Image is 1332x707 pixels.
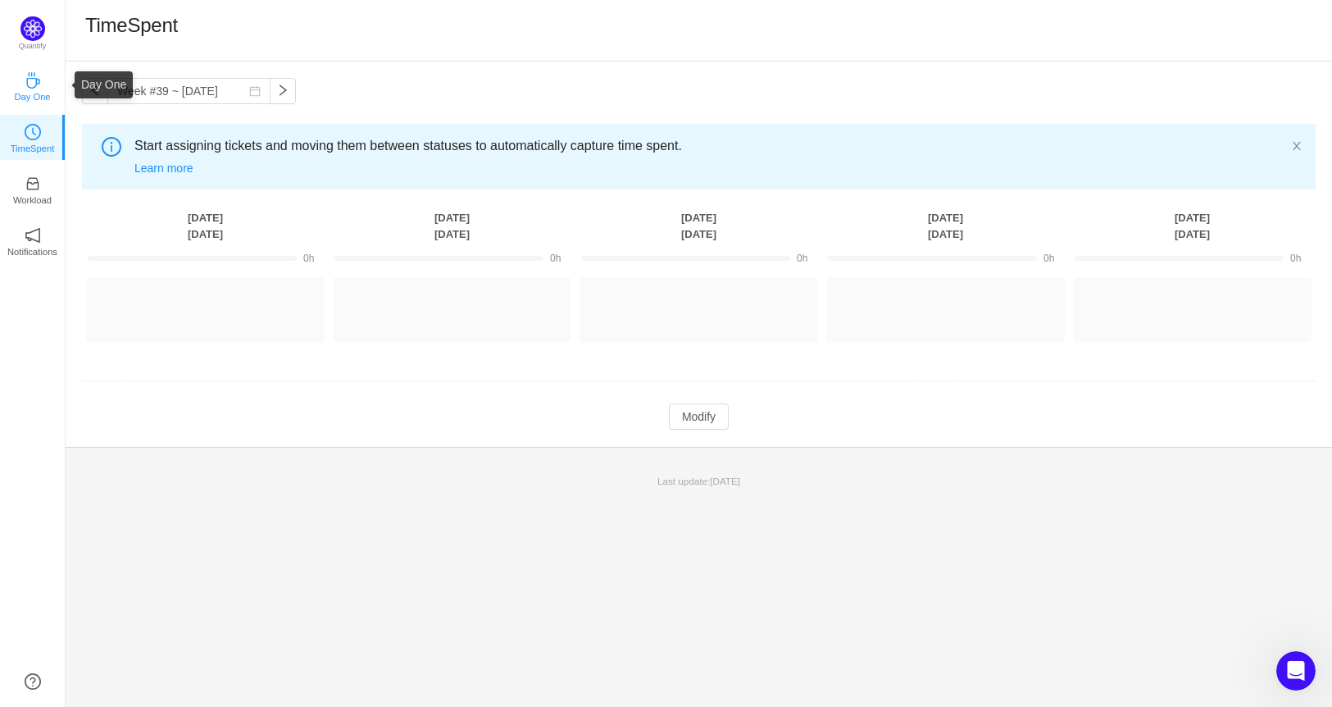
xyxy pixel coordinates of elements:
[25,180,41,197] a: icon: inboxWorkload
[107,78,270,104] input: Select a week
[657,476,740,486] span: Last update:
[575,209,822,243] th: [DATE] [DATE]
[82,209,329,243] th: [DATE] [DATE]
[13,193,52,208] p: Workload
[249,85,261,97] i: icon: calendar
[1043,253,1054,264] span: 0h
[669,404,729,430] button: Modify
[1291,140,1302,152] i: icon: close
[1069,209,1316,243] th: [DATE] [DATE]
[25,673,41,690] a: icon: question-circle
[134,162,193,175] a: Learn more
[82,78,108,104] button: icon: left
[85,13,178,38] h1: TimeSpent
[710,476,740,486] span: [DATE]
[329,209,575,243] th: [DATE] [DATE]
[14,89,50,104] p: Day One
[25,77,41,94] a: icon: coffeeDay One
[1276,651,1316,691] iframe: Intercom live chat
[303,253,314,264] span: 0h
[7,244,57,259] p: Notifications
[797,253,807,264] span: 0h
[102,137,121,157] i: icon: info-circle
[20,16,45,41] img: Quantify
[25,129,41,145] a: icon: clock-circleTimeSpent
[25,72,41,89] i: icon: coffee
[822,209,1069,243] th: [DATE] [DATE]
[25,227,41,244] i: icon: notification
[270,78,296,104] button: icon: right
[25,176,41,192] i: icon: inbox
[25,232,41,249] a: icon: notificationNotifications
[550,253,561,264] span: 0h
[25,124,41,140] i: icon: clock-circle
[1291,137,1302,155] button: icon: close
[134,136,1291,156] span: Start assigning tickets and moving them between statuses to automatically capture time spent.
[1290,253,1301,264] span: 0h
[11,141,55,156] p: TimeSpent
[19,41,47,52] p: Quantify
